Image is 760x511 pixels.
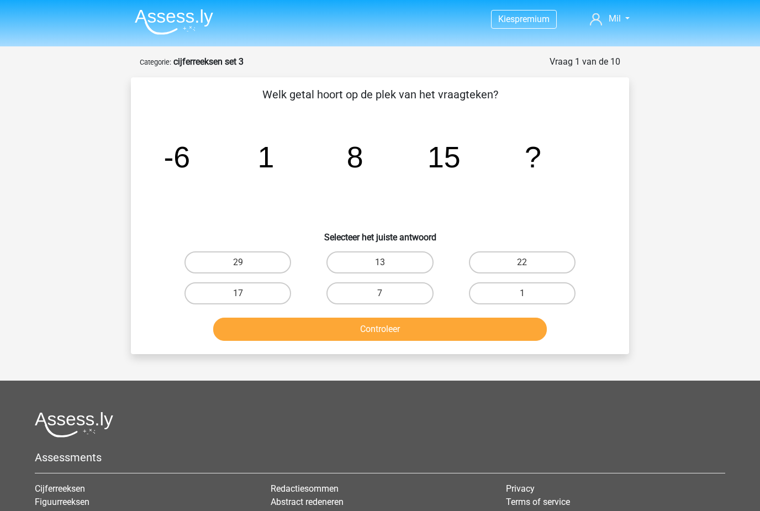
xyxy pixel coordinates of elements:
[525,140,541,173] tspan: ?
[140,58,171,66] small: Categorie:
[427,140,461,173] tspan: 15
[326,251,433,273] label: 13
[213,318,547,341] button: Controleer
[163,140,190,173] tspan: -6
[258,140,275,173] tspan: 1
[149,223,611,243] h6: Selecteer het juiste antwoord
[585,12,634,25] a: Mil
[35,497,89,507] a: Figuurreeksen
[506,483,535,494] a: Privacy
[271,483,339,494] a: Redactiesommen
[135,9,213,35] img: Assessly
[469,251,576,273] label: 22
[550,55,620,69] div: Vraag 1 van de 10
[506,497,570,507] a: Terms of service
[149,86,611,103] p: Welk getal hoort op de plek van het vraagteken?
[492,12,556,27] a: Kiespremium
[498,14,515,24] span: Kies
[347,140,363,173] tspan: 8
[173,56,244,67] strong: cijferreeksen set 3
[184,282,291,304] label: 17
[271,497,344,507] a: Abstract redeneren
[35,412,113,438] img: Assessly logo
[469,282,576,304] label: 1
[609,13,621,24] span: Mil
[326,282,433,304] label: 7
[184,251,291,273] label: 29
[35,483,85,494] a: Cijferreeksen
[35,451,725,464] h5: Assessments
[515,14,550,24] span: premium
